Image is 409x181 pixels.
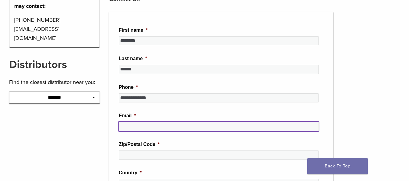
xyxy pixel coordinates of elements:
[9,78,100,87] p: Find the closest distributor near you:
[119,113,136,119] label: Email
[119,27,147,34] label: First name
[119,141,160,148] label: Zip/Postal Code
[119,170,142,176] label: Country
[119,84,138,91] label: Phone
[14,15,95,43] p: [PHONE_NUMBER] [EMAIL_ADDRESS][DOMAIN_NAME]
[9,57,100,72] h2: Distributors
[119,56,147,62] label: Last name
[307,158,368,174] a: Back To Top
